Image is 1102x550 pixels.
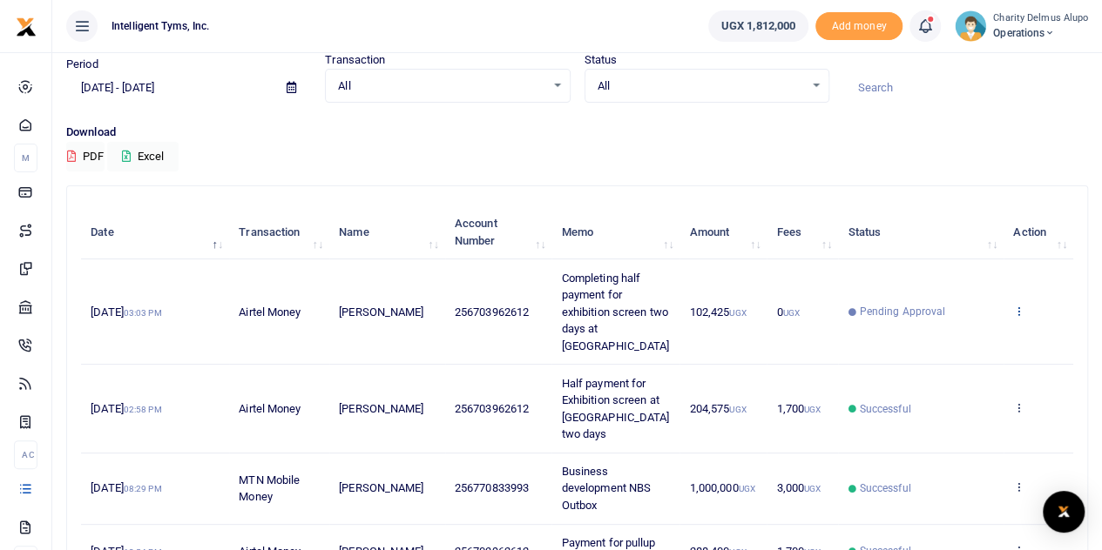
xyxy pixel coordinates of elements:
[81,205,229,259] th: Date: activate to sort column descending
[815,12,903,41] li: Toup your wallet
[729,405,746,414] small: UGX
[690,481,755,494] span: 1,000,000
[690,402,747,415] span: 204,575
[860,401,911,417] span: Successful
[91,305,161,319] span: [DATE]
[455,402,529,415] span: 256703962612
[562,377,670,441] span: Half payment for Exhibition screen at [GEOGRAPHIC_DATA] two days
[66,124,1088,142] p: Download
[708,10,808,42] a: UGX 1,812,000
[562,465,652,512] span: Business development NBS Outbox
[16,17,37,37] img: logo-small
[16,19,37,32] a: logo-small logo-large logo-large
[339,481,423,494] span: [PERSON_NAME]
[239,305,301,319] span: Airtel Money
[860,480,911,496] span: Successful
[783,308,800,318] small: UGX
[598,77,804,95] span: All
[107,142,179,171] button: Excel
[455,481,529,494] span: 256770833993
[14,440,37,469] li: Ac
[339,305,423,319] span: [PERSON_NAME]
[776,402,821,415] span: 1,700
[1004,205,1073,259] th: Action: activate to sort column ascending
[562,272,670,352] span: Completing half payment for exhibition screen two days at [GEOGRAPHIC_DATA]
[325,51,385,69] label: Transaction
[585,51,618,69] label: Status
[993,11,1088,26] small: Charity Delmus Alupo
[229,205,329,259] th: Transaction: activate to sort column ascending
[105,18,216,34] span: Intelligent Tyms, Inc.
[66,73,273,103] input: select period
[329,205,445,259] th: Name: activate to sort column ascending
[551,205,679,259] th: Memo: activate to sort column ascending
[239,402,301,415] span: Airtel Money
[124,308,162,318] small: 03:03 PM
[91,481,161,494] span: [DATE]
[955,10,1088,42] a: profile-user Charity Delmus Alupo Operations
[679,205,767,259] th: Amount: activate to sort column ascending
[776,481,821,494] span: 3,000
[124,484,162,493] small: 08:29 PM
[776,305,799,319] span: 0
[767,205,838,259] th: Fees: activate to sort column ascending
[843,73,1088,103] input: Search
[729,308,746,318] small: UGX
[815,12,903,41] span: Add money
[804,484,821,493] small: UGX
[445,205,552,259] th: Account Number: activate to sort column ascending
[455,305,529,319] span: 256703962612
[993,25,1088,41] span: Operations
[701,10,815,42] li: Wallet ballance
[66,142,105,171] button: PDF
[738,484,754,493] small: UGX
[239,473,300,504] span: MTN Mobile Money
[1043,491,1085,533] div: Open Intercom Messenger
[804,405,821,414] small: UGX
[66,56,98,73] label: Period
[91,402,161,415] span: [DATE]
[339,402,423,415] span: [PERSON_NAME]
[860,304,946,319] span: Pending Approval
[14,144,37,172] li: M
[338,77,544,95] span: All
[815,18,903,31] a: Add money
[690,305,747,319] span: 102,425
[124,405,162,414] small: 02:58 PM
[838,205,1004,259] th: Status: activate to sort column ascending
[721,17,795,35] span: UGX 1,812,000
[955,10,986,42] img: profile-user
